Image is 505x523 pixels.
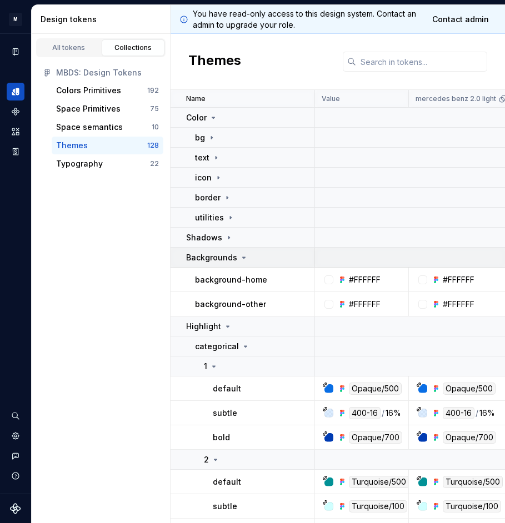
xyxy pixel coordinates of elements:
p: mercedes benz 2.0 light [416,94,496,103]
div: #FFFFFF [349,274,381,285]
div: Typography [56,158,103,169]
div: 400-16 [443,407,474,419]
div: Space semantics [56,122,123,133]
p: categorical [195,341,239,352]
div: Space Primitives [56,103,121,114]
p: text [195,152,209,163]
p: Name [186,94,206,103]
button: Space semantics10 [52,118,163,136]
a: Settings [7,427,24,445]
a: Documentation [7,43,24,61]
input: Search in tokens... [356,52,487,72]
div: 192 [147,86,159,95]
div: MBDS: Design Tokens [56,67,159,78]
p: Shadows [186,232,222,243]
button: Search ⌘K [7,407,24,425]
div: 400-16 [349,407,381,419]
p: 2 [204,454,209,465]
div: Turquoise/500 [349,476,409,488]
p: icon [195,172,212,183]
button: Colors Primitives192 [52,82,163,99]
div: 16% [386,407,401,419]
div: / [476,407,478,419]
svg: Supernova Logo [10,503,21,514]
p: Highlight [186,321,221,332]
div: Opaque/700 [443,431,496,444]
div: Themes [56,140,88,151]
div: All tokens [41,43,97,52]
button: Contact support [7,447,24,465]
p: Value [322,94,340,103]
button: Space Primitives75 [52,100,163,118]
div: Opaque/700 [349,431,402,444]
button: Typography22 [52,155,163,173]
button: Themes128 [52,137,163,154]
div: Colors Primitives [56,85,121,96]
div: #FFFFFF [443,299,474,310]
a: Design tokens [7,83,24,100]
p: 1 [204,361,207,372]
p: subtle [213,408,237,419]
div: Turquoise/100 [349,500,407,512]
div: 16% [479,407,495,419]
a: Contact admin [425,9,496,29]
div: Turquoise/500 [443,476,503,488]
a: Assets [7,123,24,140]
div: Opaque/500 [443,383,496,395]
p: You have read-only access to this design system. Contact an admin to upgrade your role. [193,8,421,31]
div: M [9,13,22,26]
div: Design tokens [41,14,166,25]
div: Turquoise/100 [443,500,501,512]
div: 22 [150,159,159,168]
div: Opaque/500 [349,383,402,395]
div: Collections [106,43,161,52]
p: default [213,383,241,394]
p: default [213,476,241,487]
p: background-home [195,274,267,285]
p: bg [195,132,205,143]
div: 128 [147,141,159,150]
p: border [195,192,221,203]
p: utilities [195,212,224,223]
a: Storybook stories [7,143,24,160]
button: M [2,7,29,31]
div: 10 [152,123,159,132]
p: Color [186,112,207,123]
a: Components [7,103,24,120]
div: #FFFFFF [443,274,474,285]
p: subtle [213,501,237,512]
p: bold [213,432,230,443]
p: Backgrounds [186,252,237,263]
div: #FFFFFF [349,299,381,310]
div: / [382,407,384,419]
h2: Themes [188,52,241,72]
div: 75 [150,104,159,113]
p: background-other [195,299,266,310]
span: Contact admin [432,14,489,25]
